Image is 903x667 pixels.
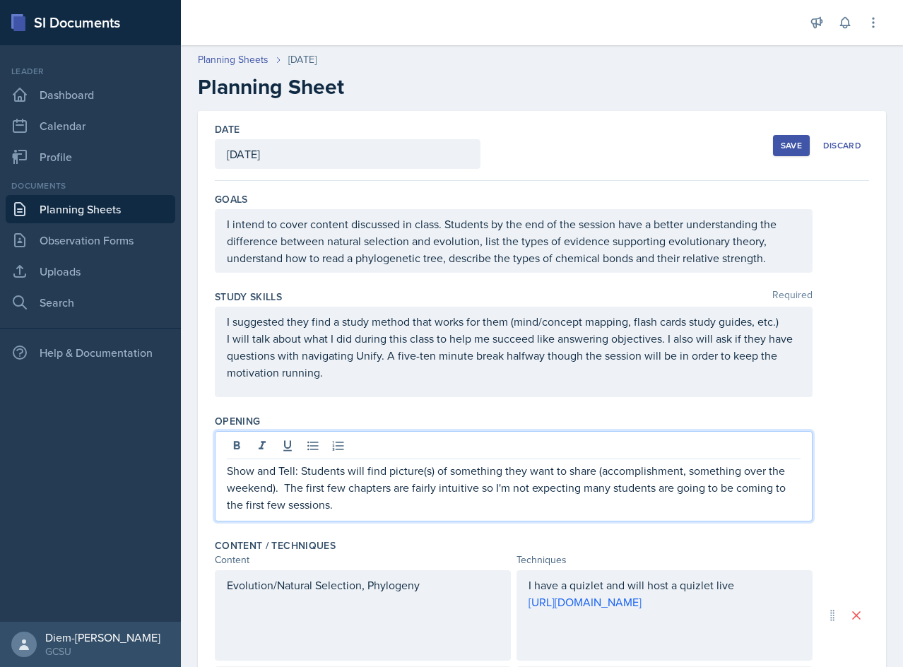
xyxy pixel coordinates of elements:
[6,338,175,367] div: Help & Documentation
[288,52,317,67] div: [DATE]
[6,143,175,171] a: Profile
[215,414,260,428] label: Opening
[215,553,511,567] div: Content
[6,257,175,285] a: Uploads
[227,313,801,330] p: I suggested they find a study method that works for them (mind/concept mapping, flash cards study...
[529,594,642,610] a: [URL][DOMAIN_NAME]
[198,52,268,67] a: Planning Sheets
[6,179,175,192] div: Documents
[6,65,175,78] div: Leader
[198,74,886,100] h2: Planning Sheet
[215,538,336,553] label: Content / Techniques
[517,553,813,567] div: Techniques
[215,122,240,136] label: Date
[6,195,175,223] a: Planning Sheets
[6,81,175,109] a: Dashboard
[45,630,160,644] div: Diem-[PERSON_NAME]
[227,330,801,381] p: I will talk about what I did during this class to help me succeed like answering objectives. I al...
[781,140,802,151] div: Save
[227,462,801,513] p: Show and Tell: Students will find picture(s) of something they want to share (accomplishment, som...
[45,644,160,659] div: GCSU
[215,290,282,304] label: Study Skills
[529,577,801,594] p: I have a quizlet and will host a quizlet live
[6,288,175,317] a: Search
[823,140,861,151] div: Discard
[6,226,175,254] a: Observation Forms
[6,112,175,140] a: Calendar
[772,290,813,304] span: Required
[773,135,810,156] button: Save
[815,135,869,156] button: Discard
[215,192,248,206] label: Goals
[227,577,499,594] p: Evolution/Natural Selection, Phylogeny
[227,216,801,266] p: I intend to cover content discussed in class. Students by the end of the session have a better un...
